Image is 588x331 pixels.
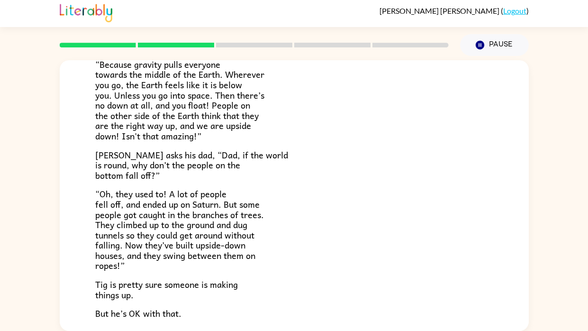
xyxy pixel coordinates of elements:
[95,187,264,272] span: “Oh, they used to! A lot of people fell off, and ended up on Saturn. But some people got caught i...
[380,6,529,15] div: ( )
[460,34,529,56] button: Pause
[95,277,238,302] span: Tig is pretty sure someone is making things up.
[60,1,112,22] img: Literably
[95,306,181,320] span: But he’s OK with that.
[380,6,501,15] span: [PERSON_NAME] [PERSON_NAME]
[95,148,288,182] span: [PERSON_NAME] asks his dad, “Dad, if the world is round, why don’t the people on the bottom fall ...
[503,6,526,15] a: Logout
[95,57,264,143] span: “Because gravity pulls everyone towards the middle of the Earth. Wherever you go, the Earth feels...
